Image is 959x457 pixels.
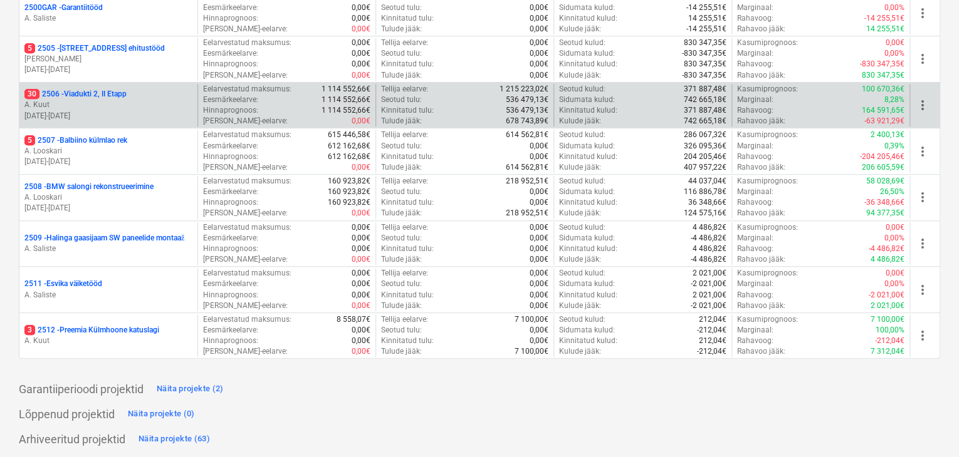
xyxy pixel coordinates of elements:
p: Rahavoog : [737,197,773,208]
p: -4 486,82€ [869,244,904,254]
div: 52505 -[STREET_ADDRESS] ehitustööd[PERSON_NAME][DATE]-[DATE] [24,43,192,75]
p: 0,39% [884,141,904,151]
p: Kinnitatud kulud : [559,336,617,346]
p: [PERSON_NAME]-eelarve : [203,254,288,265]
p: 830 347,35€ [684,38,726,48]
span: more_vert [915,51,930,66]
span: more_vert [915,282,930,297]
p: 116 886,78€ [684,187,726,197]
p: 0,00€ [352,300,370,311]
p: 2505 - [STREET_ADDRESS] ehitustööd [24,43,165,54]
p: -830 347,35€ [682,70,726,81]
p: 0,00€ [352,336,370,346]
p: Marginaal : [737,95,773,105]
p: -63 921,29€ [864,116,904,126]
p: 742 665,18€ [684,116,726,126]
p: 14 255,51€ [688,13,726,24]
p: 0,00€ [530,24,548,34]
p: 0,00€ [352,3,370,13]
div: 52507 -Balbiino külmlao rekA. Looskari[DATE]-[DATE] [24,135,192,167]
p: Tellija eelarve : [381,222,428,233]
p: 1 114 552,66€ [322,84,370,95]
p: Kinnitatud kulud : [559,59,617,69]
p: 0,00€ [530,290,548,300]
p: -2 021,00€ [869,290,904,300]
p: 36 348,66€ [688,197,726,208]
p: 0,00€ [352,208,370,218]
p: Marginaal : [737,233,773,244]
p: Seotud tulu : [381,187,422,197]
p: 0,00€ [352,254,370,265]
p: 407 957,22€ [684,162,726,173]
p: 0,00% [884,233,904,244]
p: Kinnitatud tulu : [381,151,434,162]
p: Eesmärkeelarve : [203,48,258,59]
p: -212,04€ [697,325,726,336]
p: 8 558,07€ [337,314,370,325]
p: A. Saliste [24,13,192,24]
div: Vestlusvidin [896,397,959,457]
p: Rahavoog : [737,244,773,254]
button: Näita projekte (2) [154,379,227,399]
p: Rahavoog : [737,290,773,300]
p: Seotud tulu : [381,95,422,105]
p: Kasumiprognoos : [737,84,798,95]
p: 2 021,00€ [693,268,726,279]
p: 0,00€ [530,222,548,233]
p: 2 400,13€ [871,130,904,140]
p: 94 377,35€ [866,208,904,218]
p: Sidumata kulud : [559,3,615,13]
p: 2506 - Viadukti 2, II Etapp [24,89,127,100]
p: 0,00% [884,3,904,13]
span: more_vert [915,144,930,159]
p: 44 037,04€ [688,176,726,187]
p: Rahavoog : [737,105,773,116]
p: 0,00€ [530,244,548,254]
p: Eesmärkeelarve : [203,233,258,244]
p: Rahavoog : [737,336,773,346]
p: 58 028,69€ [866,176,904,187]
p: Hinnaprognoos : [203,336,258,346]
button: Näita projekte (63) [135,429,213,449]
p: 2508 - BMW salongi rekonstrueerimine [24,182,154,192]
p: Hinnaprognoos : [203,151,258,162]
p: 612 162,68€ [328,141,370,151]
p: 0,00€ [530,141,548,151]
p: Sidumata kulud : [559,279,615,289]
p: Kinnitatud kulud : [559,105,617,116]
p: 2512 - Preemia Külmhoone katuslagi [24,325,159,336]
p: 160 923,82€ [328,187,370,197]
p: Sidumata kulud : [559,95,615,105]
span: 5 [24,135,35,145]
p: Rahavoog : [737,13,773,24]
p: -4 486,82€ [691,254,726,265]
p: 0,00€ [530,233,548,244]
p: 0,00€ [530,187,548,197]
p: Kulude jääk : [559,116,601,126]
p: 830 347,35€ [684,59,726,69]
p: A. Kuut [24,336,192,346]
p: Garantiiperioodi projektid [19,382,144,397]
p: Kinnitatud tulu : [381,13,434,24]
p: 2509 - Halinga gaasijaam SW paneelide montaaž [24,233,184,244]
p: 7 100,00€ [515,314,548,325]
p: 0,00% [884,48,904,59]
p: 536 479,13€ [506,95,548,105]
p: Tulude jääk : [381,70,422,81]
p: 614 562,81€ [506,162,548,173]
p: 4 486,82€ [871,254,904,265]
p: Kinnitatud kulud : [559,197,617,208]
p: Hinnaprognoos : [203,59,258,69]
p: Kulude jääk : [559,208,601,218]
p: Sidumata kulud : [559,48,615,59]
p: Rahavoo jääk : [737,24,785,34]
p: 218 952,51€ [506,176,548,187]
p: 100 670,36€ [862,84,904,95]
p: Rahavoo jääk : [737,346,785,357]
p: 4 486,82€ [693,244,726,254]
p: Rahavoo jääk : [737,70,785,81]
iframe: Chat Widget [896,397,959,457]
p: Eesmärkeelarve : [203,141,258,151]
p: 1 215 223,02€ [500,84,548,95]
p: Rahavoo jääk : [737,162,785,173]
